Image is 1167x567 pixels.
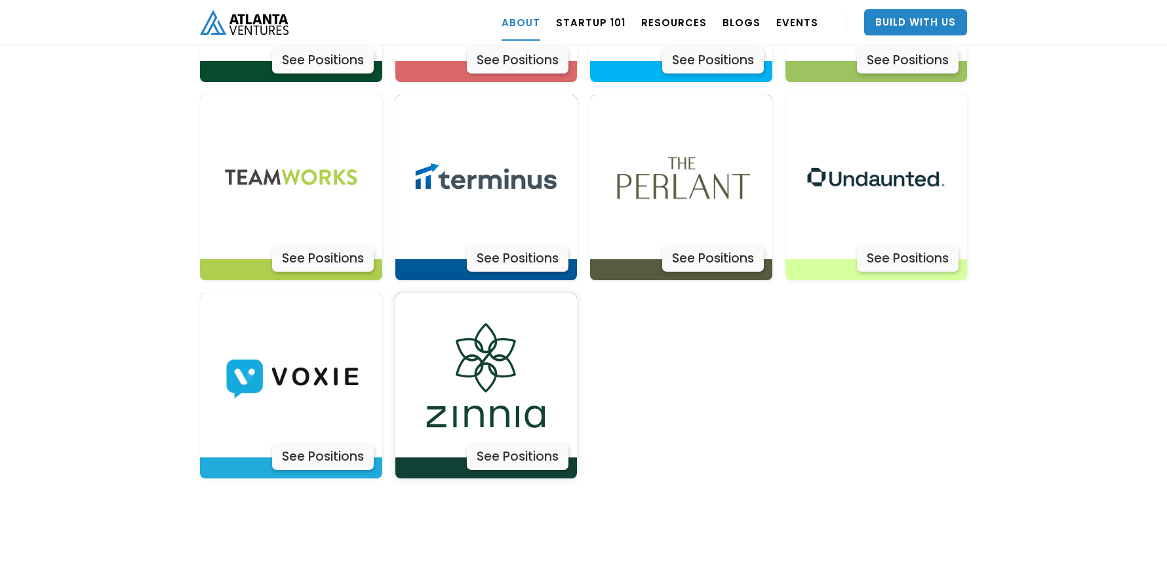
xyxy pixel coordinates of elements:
div: See Positions [662,47,764,73]
img: Actively Learn [209,95,373,259]
div: See Positions [272,444,374,470]
div: See Positions [272,47,374,73]
img: Actively Learn [404,95,568,259]
a: Actively LearnSee Positions [200,95,382,280]
a: Build With Us [864,9,967,35]
img: Actively Learn [794,95,958,259]
a: Actively LearnSee Positions [395,95,578,280]
a: Actively LearnSee Positions [785,95,968,280]
a: Actively LearnSee Positions [590,95,772,280]
a: RESOURCES [641,4,707,41]
a: BLOGS [722,4,761,41]
a: Actively LearnSee Positions [395,293,578,478]
a: ABOUT [502,4,540,41]
div: See Positions [467,47,568,73]
div: See Positions [467,444,568,470]
div: See Positions [857,47,959,73]
a: Actively LearnSee Positions [200,293,382,478]
img: Actively Learn [599,95,763,259]
img: Actively Learn [209,293,373,457]
a: EVENTS [776,4,818,41]
div: See Positions [272,245,374,272]
div: See Positions [662,245,764,272]
img: Actively Learn [404,293,568,457]
a: Startup 101 [556,4,625,41]
div: See Positions [857,245,959,272]
div: See Positions [467,245,568,272]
